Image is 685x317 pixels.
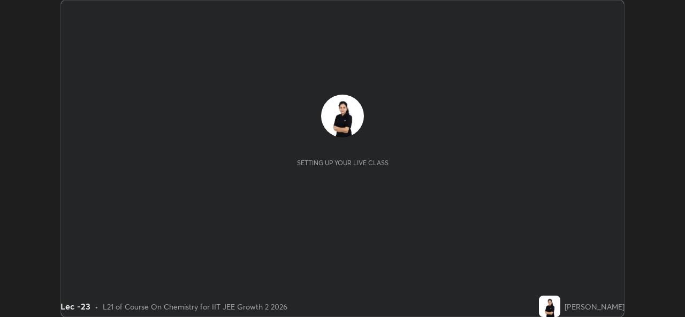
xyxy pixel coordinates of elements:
div: [PERSON_NAME] [565,301,625,312]
div: • [95,301,98,312]
div: Lec -23 [60,300,90,313]
div: Setting up your live class [297,159,389,167]
div: L21 of Course On Chemistry for IIT JEE Growth 2 2026 [103,301,287,312]
img: f0abc145afbb4255999074184a468336.jpg [321,95,364,137]
img: f0abc145afbb4255999074184a468336.jpg [539,296,560,317]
